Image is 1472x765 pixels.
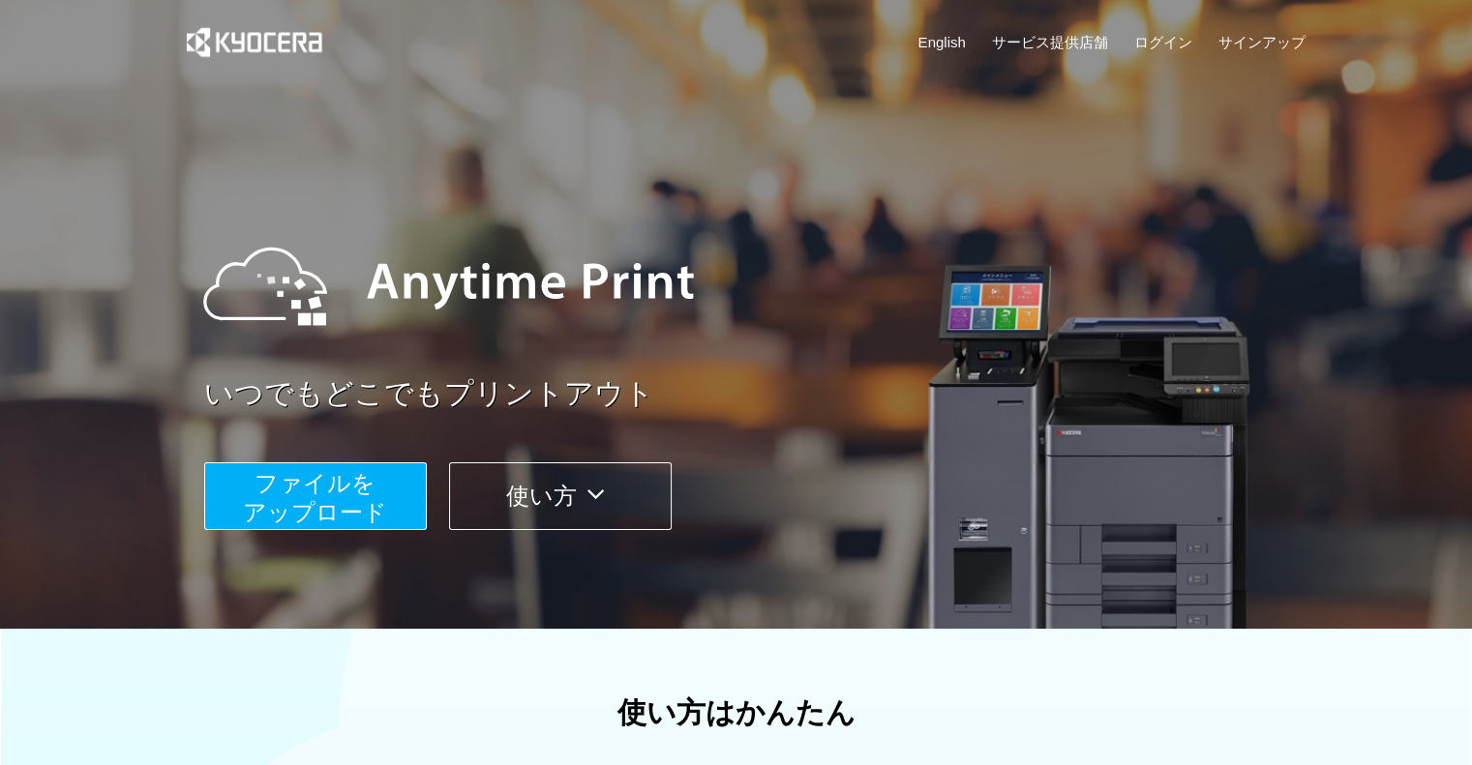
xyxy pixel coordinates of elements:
[243,470,387,525] span: ファイルを ​​アップロード
[449,462,672,530] button: 使い方
[1217,32,1305,52] a: サインアップ
[992,32,1108,52] a: サービス提供店舗
[918,32,966,52] a: English
[204,373,1317,415] a: いつでもどこでもプリントアウト
[204,462,427,530] button: ファイルを​​アップロード
[1134,32,1192,52] a: ログイン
